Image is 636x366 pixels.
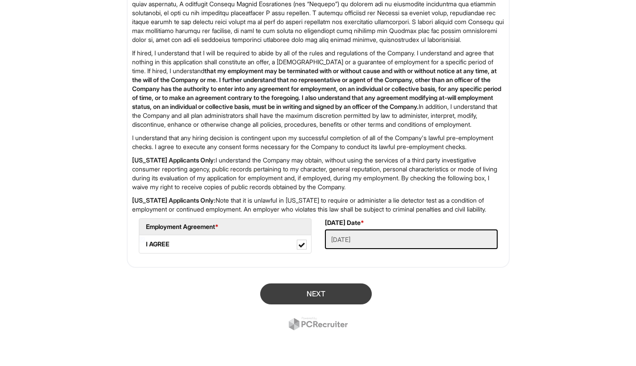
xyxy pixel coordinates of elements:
p: If hired, I understand that I will be required to abide by all of the rules and regulations of th... [132,49,504,129]
p: I understand the Company may obtain, without using the services of a third party investigative co... [132,156,504,191]
input: Today's Date [325,229,498,249]
button: Next [260,283,372,304]
strong: [US_STATE] Applicants Only: [132,156,216,164]
label: I AGREE [139,235,311,253]
p: I understand that any hiring decision is contingent upon my successful completion of all of the C... [132,133,504,151]
strong: [US_STATE] Applicants Only: [132,196,216,204]
label: [DATE] Date [325,218,364,227]
strong: that my employment may be terminated with or without cause and with or without notice at any time... [132,67,501,110]
h5: Employment Agreement [146,223,304,230]
p: Note that it is unlawful in [US_STATE] to require or administer a lie detector test as a conditio... [132,196,504,214]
